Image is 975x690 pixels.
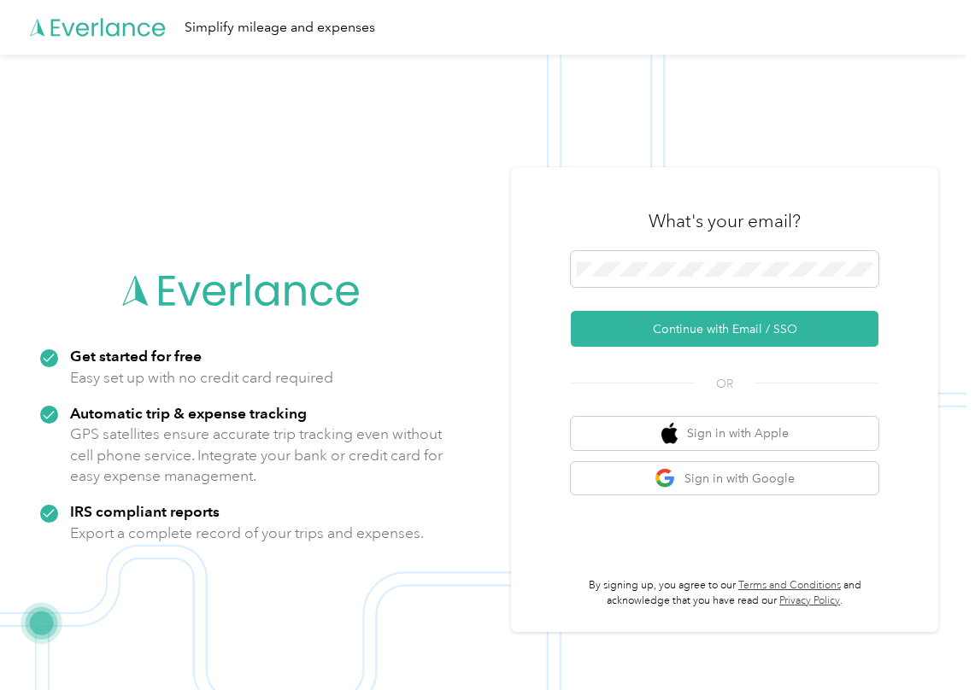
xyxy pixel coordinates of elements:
img: apple logo [661,423,678,444]
strong: IRS compliant reports [70,502,220,520]
div: Simplify mileage and expenses [185,17,375,38]
h3: What's your email? [649,209,801,233]
p: GPS satellites ensure accurate trip tracking even without cell phone service. Integrate your bank... [70,424,443,487]
button: google logoSign in with Google [571,462,878,495]
p: Easy set up with no credit card required [70,367,333,389]
a: Privacy Policy [779,594,840,607]
button: Continue with Email / SSO [571,311,878,347]
p: Export a complete record of your trips and expenses. [70,523,424,544]
span: OR [695,375,755,393]
a: Terms and Conditions [738,579,841,592]
iframe: Everlance-gr Chat Button Frame [879,594,975,690]
button: apple logoSign in with Apple [571,417,878,450]
p: By signing up, you agree to our and acknowledge that you have read our . [571,578,878,608]
strong: Get started for free [70,347,202,365]
strong: Automatic trip & expense tracking [70,404,307,422]
img: google logo [655,468,676,489]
